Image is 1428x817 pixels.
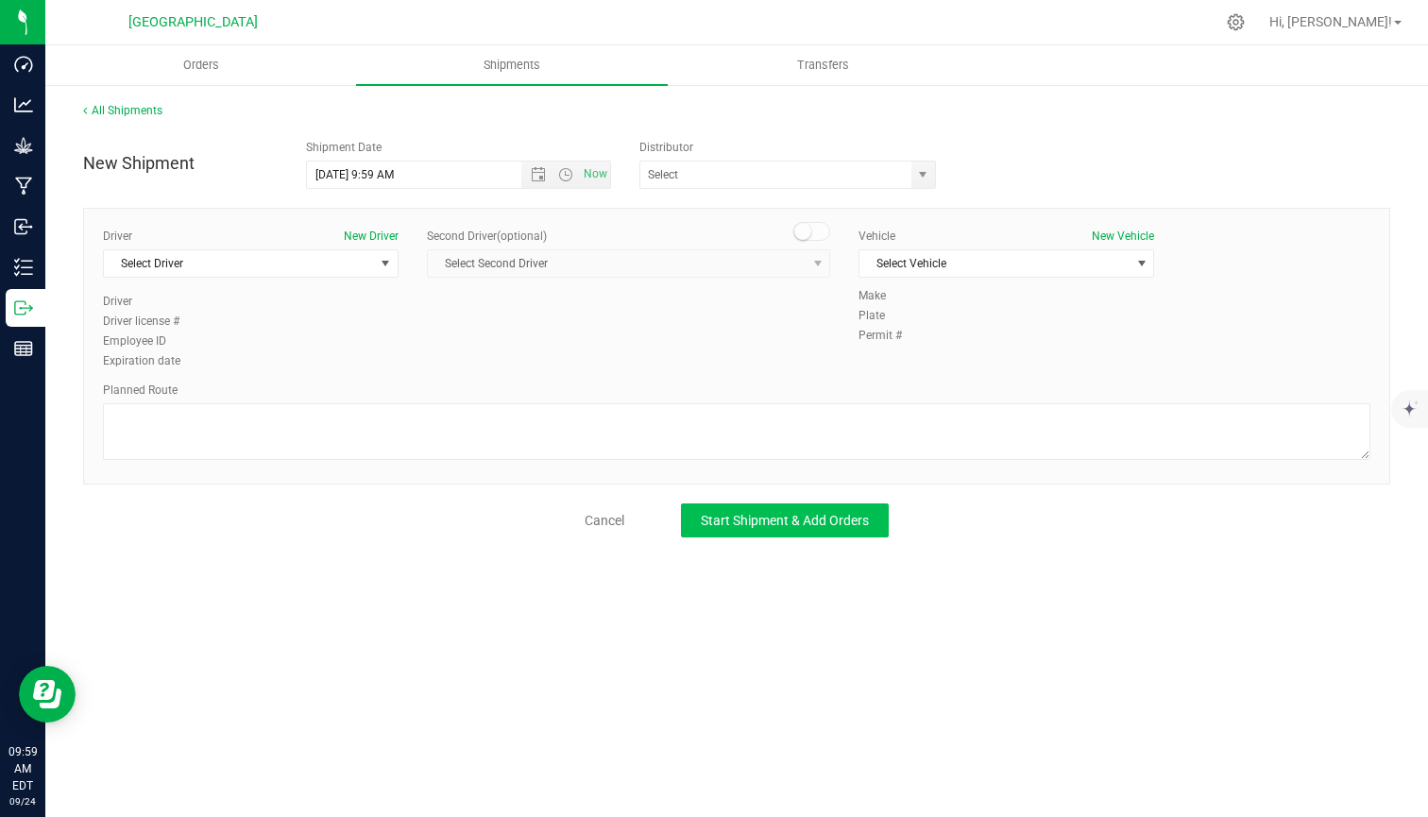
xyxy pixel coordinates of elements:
label: Plate [858,307,915,324]
a: Cancel [585,511,624,530]
span: Hi, [PERSON_NAME]! [1269,14,1392,29]
span: Transfers [772,57,875,74]
span: Orders [158,57,245,74]
inline-svg: Inventory [14,258,33,277]
span: Shipments [458,57,566,74]
button: Start Shipment & Add Orders [681,503,889,537]
label: Second Driver [427,228,547,245]
label: Shipment Date [306,139,382,156]
label: Employee ID [103,332,197,349]
inline-svg: Manufacturing [14,177,33,196]
a: Transfers [668,45,978,85]
span: Start Shipment & Add Orders [701,513,869,528]
span: (optional) [497,230,547,243]
inline-svg: Grow [14,136,33,155]
a: All Shipments [83,104,162,117]
button: New Driver [344,228,399,245]
label: Driver license # [103,313,197,330]
span: Select Driver [104,250,374,277]
iframe: Resource center [19,666,76,723]
label: Driver [103,293,197,310]
inline-svg: Dashboard [14,55,33,74]
a: Shipments [356,45,667,85]
span: Planned Route [103,383,178,397]
label: Permit # [858,327,915,344]
label: Distributor [639,139,693,156]
label: Driver [103,228,132,245]
a: Orders [45,45,356,85]
span: Select Vehicle [859,250,1130,277]
span: [GEOGRAPHIC_DATA] [128,14,258,30]
span: select [374,250,398,277]
inline-svg: Reports [14,339,33,358]
inline-svg: Analytics [14,95,33,114]
label: Vehicle [858,228,895,245]
span: Set Current date [580,161,612,188]
label: Expiration date [103,352,197,369]
inline-svg: Outbound [14,298,33,317]
span: select [911,162,935,188]
span: Open the time view [550,167,582,182]
inline-svg: Inbound [14,217,33,236]
p: 09:59 AM EDT [8,743,37,794]
input: Select [640,162,903,188]
div: Manage settings [1224,13,1248,31]
span: select [1130,250,1153,277]
p: 09/24 [8,794,37,808]
span: Open the date view [522,167,554,182]
h4: New Shipment [83,154,278,173]
button: New Vehicle [1092,228,1154,245]
label: Make [858,287,915,304]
